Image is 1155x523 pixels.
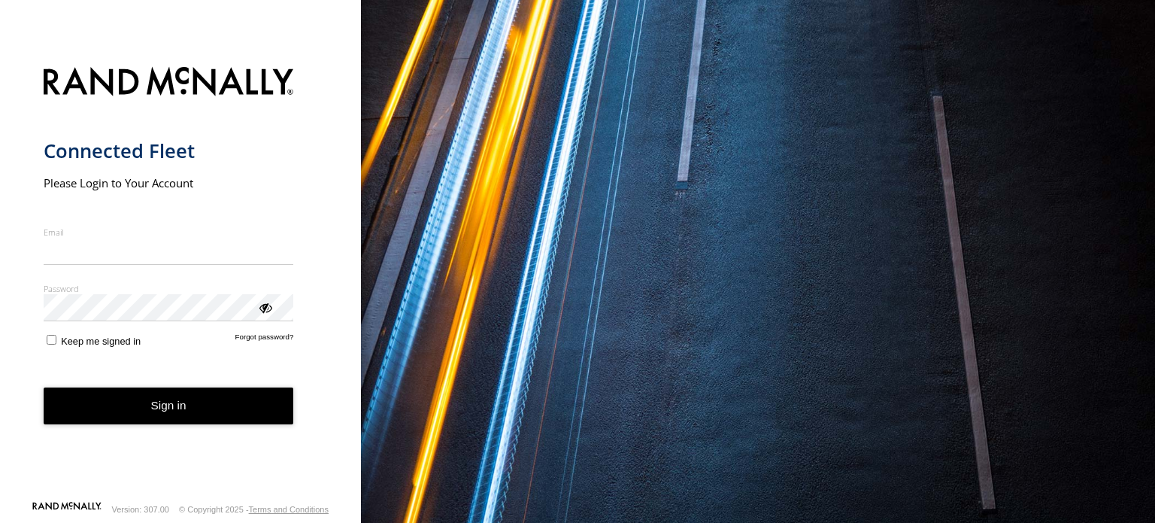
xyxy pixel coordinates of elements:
a: Forgot password? [235,333,294,347]
form: main [44,58,318,500]
div: Version: 307.00 [112,505,169,514]
span: Keep me signed in [61,336,141,347]
label: Email [44,227,294,238]
img: Rand McNally [44,64,294,102]
a: Terms and Conditions [249,505,329,514]
div: ViewPassword [257,300,272,315]
h1: Connected Fleet [44,138,294,163]
input: Keep me signed in [47,335,56,345]
h2: Please Login to Your Account [44,175,294,190]
button: Sign in [44,388,294,424]
label: Password [44,283,294,294]
div: © Copyright 2025 - [179,505,329,514]
a: Visit our Website [32,502,102,517]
